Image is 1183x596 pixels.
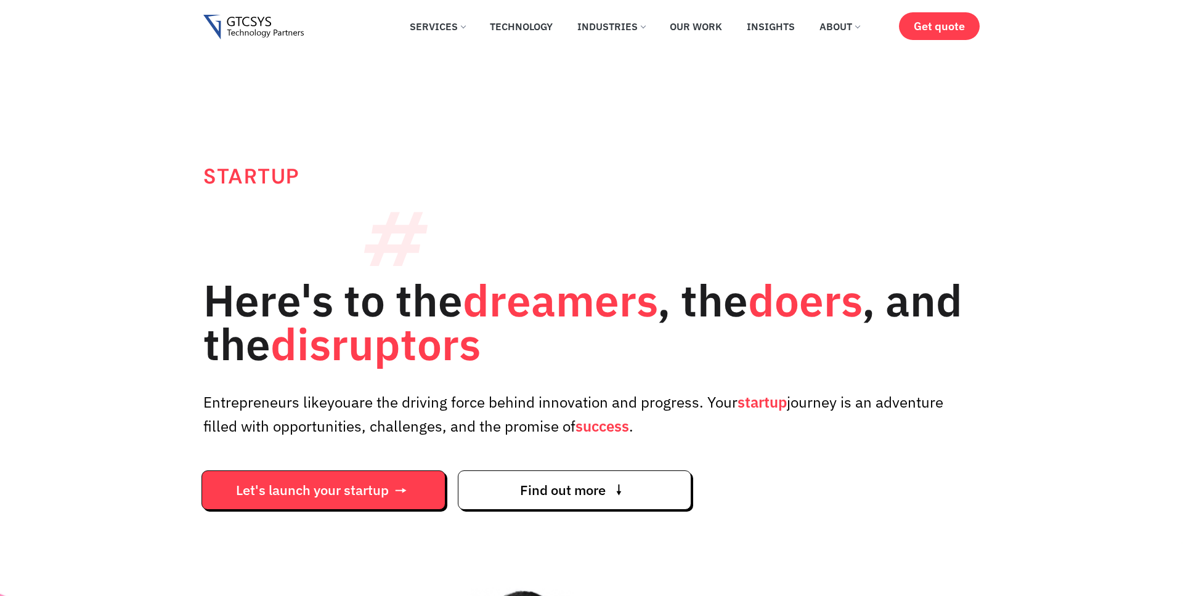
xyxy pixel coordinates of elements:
[661,13,731,40] a: Our Work
[203,390,980,438] p: Entrepreneurs like are the driving force behind innovation and progress. Your journey is an adven...
[364,212,428,266] img: hash
[568,13,654,40] a: Industries
[914,20,965,33] span: Get quote
[899,12,980,40] a: Get quote
[400,13,474,40] a: Services
[748,272,862,329] span: doers
[458,470,691,510] a: Find out more
[203,163,300,190] span: Startup
[738,13,804,40] a: Insights
[738,392,787,412] a: startup
[481,13,562,40] a: Technology
[236,484,389,496] span: Let's launch your startup
[463,272,657,329] span: dreamers
[203,278,980,366] h1: Here's to the , the , and the
[270,315,481,372] span: disruptors
[327,392,351,412] span: you
[201,470,445,510] a: Let's launch your startup
[203,15,304,40] img: Gtcsys logo
[575,416,629,436] span: success
[520,484,606,496] span: Find out more
[810,13,869,40] a: About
